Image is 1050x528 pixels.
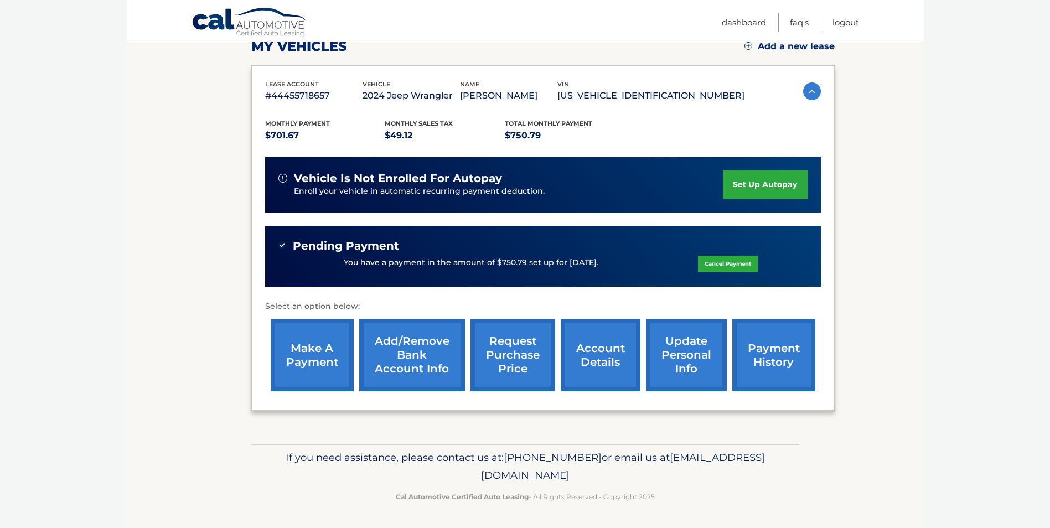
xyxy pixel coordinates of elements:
span: lease account [265,80,319,88]
strong: Cal Automotive Certified Auto Leasing [396,493,529,501]
p: Select an option below: [265,300,821,313]
p: Enroll your vehicle in automatic recurring payment deduction. [294,185,723,198]
span: vehicle [363,80,390,88]
span: vin [557,80,569,88]
a: request purchase price [470,319,555,391]
span: name [460,80,479,88]
a: Add a new lease [744,41,835,52]
span: Pending Payment [293,239,399,253]
p: $701.67 [265,128,385,143]
p: [US_VEHICLE_IDENTIFICATION_NUMBER] [557,88,744,103]
span: vehicle is not enrolled for autopay [294,172,502,185]
span: [PHONE_NUMBER] [504,451,602,464]
a: update personal info [646,319,727,391]
a: Add/Remove bank account info [359,319,465,391]
a: make a payment [271,319,354,391]
a: Logout [832,13,859,32]
img: add.svg [744,42,752,50]
span: Total Monthly Payment [505,120,592,127]
a: payment history [732,319,815,391]
a: account details [561,319,640,391]
p: $750.79 [505,128,625,143]
span: Monthly Payment [265,120,330,127]
p: $49.12 [385,128,505,143]
img: alert-white.svg [278,174,287,183]
p: You have a payment in the amount of $750.79 set up for [DATE]. [344,257,598,269]
span: Monthly sales Tax [385,120,453,127]
a: Dashboard [722,13,766,32]
p: [PERSON_NAME] [460,88,557,103]
a: set up autopay [723,170,807,199]
p: If you need assistance, please contact us at: or email us at [258,449,792,484]
p: - All Rights Reserved - Copyright 2025 [258,491,792,503]
img: accordion-active.svg [803,82,821,100]
h2: my vehicles [251,38,347,55]
span: [EMAIL_ADDRESS][DOMAIN_NAME] [481,451,765,482]
img: check-green.svg [278,241,286,249]
p: #44455718657 [265,88,363,103]
a: FAQ's [790,13,809,32]
a: Cal Automotive [192,7,308,39]
p: 2024 Jeep Wrangler [363,88,460,103]
a: Cancel Payment [698,256,758,272]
